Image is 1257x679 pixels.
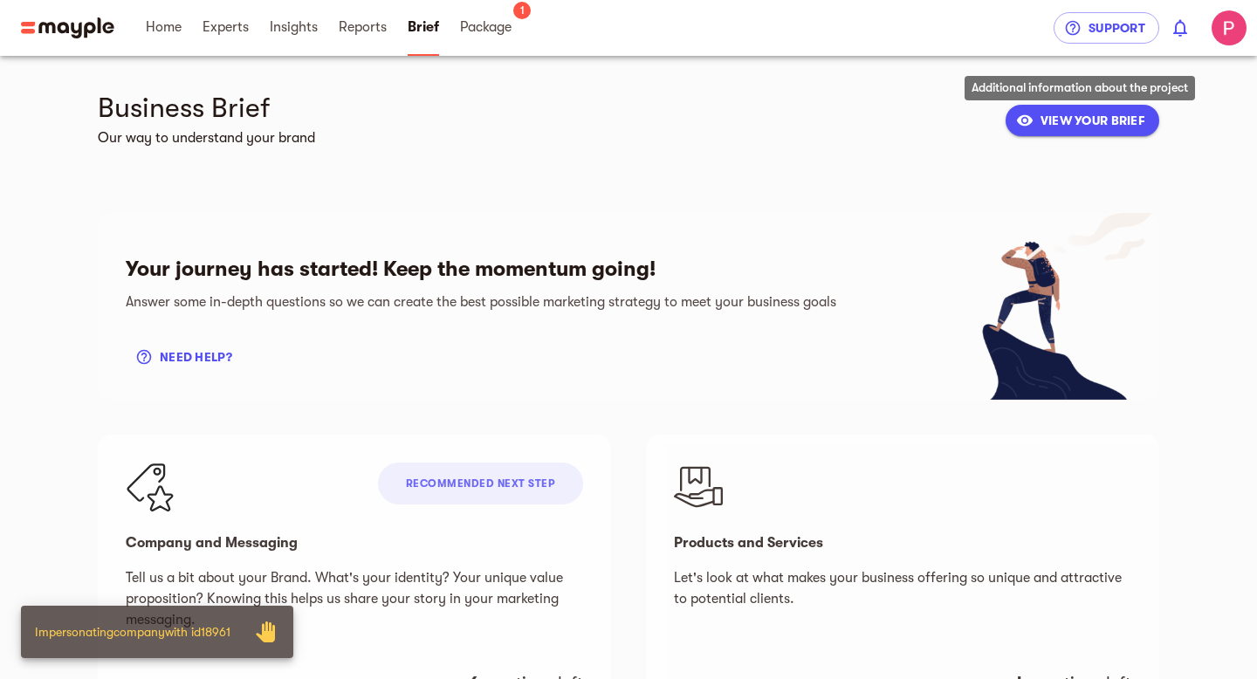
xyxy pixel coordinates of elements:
h6: Our way to understand your brand [98,126,992,150]
button: show 0 new notifications [1159,7,1201,49]
span: Impersonating company with id 18961 [35,625,230,639]
span: Support [1068,17,1145,38]
button: Need Help? [126,342,245,372]
img: productsAndServicesV4 [674,463,723,511]
p: Let's look at what makes your business offering so unique and attractive to potential clients. [674,567,1131,630]
span: Insights [270,17,318,38]
img: Main logo [21,17,114,38]
h5: Your journey has started! Keep the momentum going! [126,255,894,283]
span: Home [146,17,182,38]
img: companyAndMessagingV4 [126,463,175,511]
p: Tell us a bit about your Brand. What's your identity? Your unique value proposition? Knowing this... [126,567,583,630]
span: Need Help? [139,346,232,367]
span: 1 [513,2,531,19]
button: Close [244,611,286,653]
button: Support [1054,12,1159,44]
p: Products and Services [674,532,1131,553]
span: Stop Impersonation [244,611,286,653]
img: WBo56PSKLeDvu70D1OwQ [1212,10,1247,45]
p: Company and Messaging [126,532,583,553]
h6: Answer some in-depth questions so we can create the best possible marketing strategy to meet your... [126,290,896,314]
span: help_outline [135,348,153,366]
span: Brief [408,17,439,38]
span: Reports [339,17,387,38]
span: Experts [203,17,249,38]
button: VIEW YOUR BRIEF [1006,105,1159,136]
span: VIEW YOUR BRIEF [1020,110,1145,131]
h4: Business Brief [98,91,992,126]
span: Package [460,17,512,38]
span: Recommended next step [406,477,555,490]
